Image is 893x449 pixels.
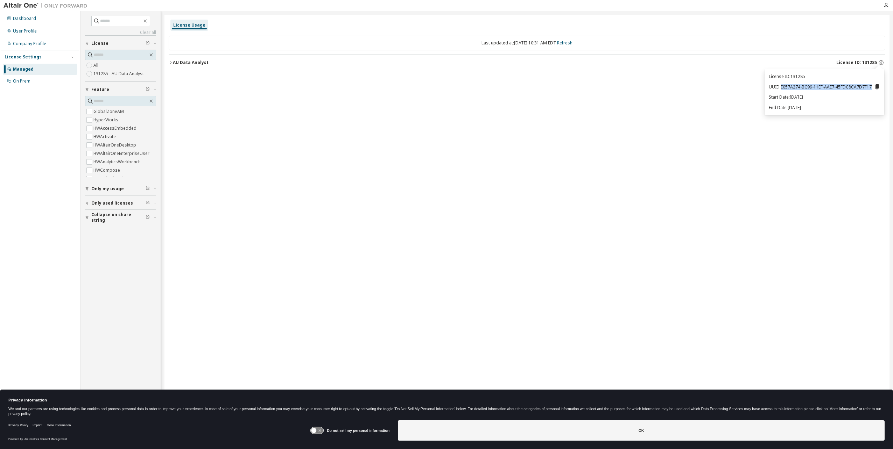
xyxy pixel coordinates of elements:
[169,55,885,70] button: AU Data AnalystLicense ID: 131285
[836,60,877,65] span: License ID: 131285
[146,200,150,206] span: Clear filter
[769,84,880,90] p: UUID: E057A274-BC99-11EF-AAE7-45FDC8CA7D7F17
[5,54,42,60] div: License Settings
[769,94,880,100] p: Start Date: [DATE]
[13,66,34,72] div: Managed
[91,212,146,223] span: Collapse on share string
[93,61,100,70] label: All
[93,141,138,149] label: HWAltairOneDesktop
[93,158,142,166] label: HWAnalyticsWorkbench
[173,22,205,28] div: License Usage
[13,78,30,84] div: On Prem
[91,186,124,192] span: Only my usage
[557,40,572,46] a: Refresh
[769,105,880,111] p: End Date: [DATE]
[13,41,46,47] div: Company Profile
[93,124,138,133] label: HWAccessEmbedded
[85,210,156,225] button: Collapse on share string
[13,28,37,34] div: User Profile
[91,87,109,92] span: Feature
[146,186,150,192] span: Clear filter
[93,107,125,116] label: GlobalZoneAM
[85,181,156,197] button: Only my usage
[85,82,156,97] button: Feature
[173,60,209,65] div: AU Data Analyst
[146,41,150,46] span: Clear filter
[91,41,108,46] span: License
[93,70,145,78] label: 131285 - AU Data Analyst
[93,116,120,124] label: HyperWorks
[93,149,151,158] label: HWAltairOneEnterpriseUser
[85,195,156,211] button: Only used licenses
[93,174,126,183] label: HWEmbedBasic
[769,73,880,79] p: License ID: 131285
[146,215,150,220] span: Clear filter
[169,36,885,50] div: Last updated at: [DATE] 10:31 AM EDT
[93,166,121,174] label: HWCompose
[146,87,150,92] span: Clear filter
[85,36,156,51] button: License
[93,133,117,141] label: HWActivate
[13,16,36,21] div: Dashboard
[85,30,156,35] a: Clear all
[91,200,133,206] span: Only used licenses
[3,2,91,9] img: Altair One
